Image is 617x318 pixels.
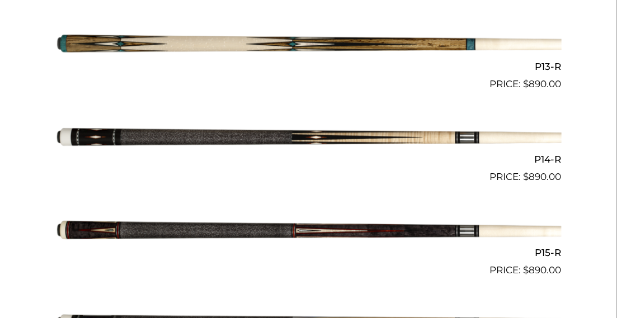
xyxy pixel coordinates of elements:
[56,189,562,273] img: P15-R
[524,171,562,182] bdi: 890.00
[524,171,529,182] span: $
[524,264,529,276] span: $
[56,3,562,87] img: P13-R
[56,96,562,180] img: P14-R
[56,189,562,277] a: P15-R $890.00
[524,78,529,89] span: $
[524,78,562,89] bdi: 890.00
[524,264,562,276] bdi: 890.00
[56,3,562,91] a: P13-R $890.00
[56,96,562,184] a: P14-R $890.00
